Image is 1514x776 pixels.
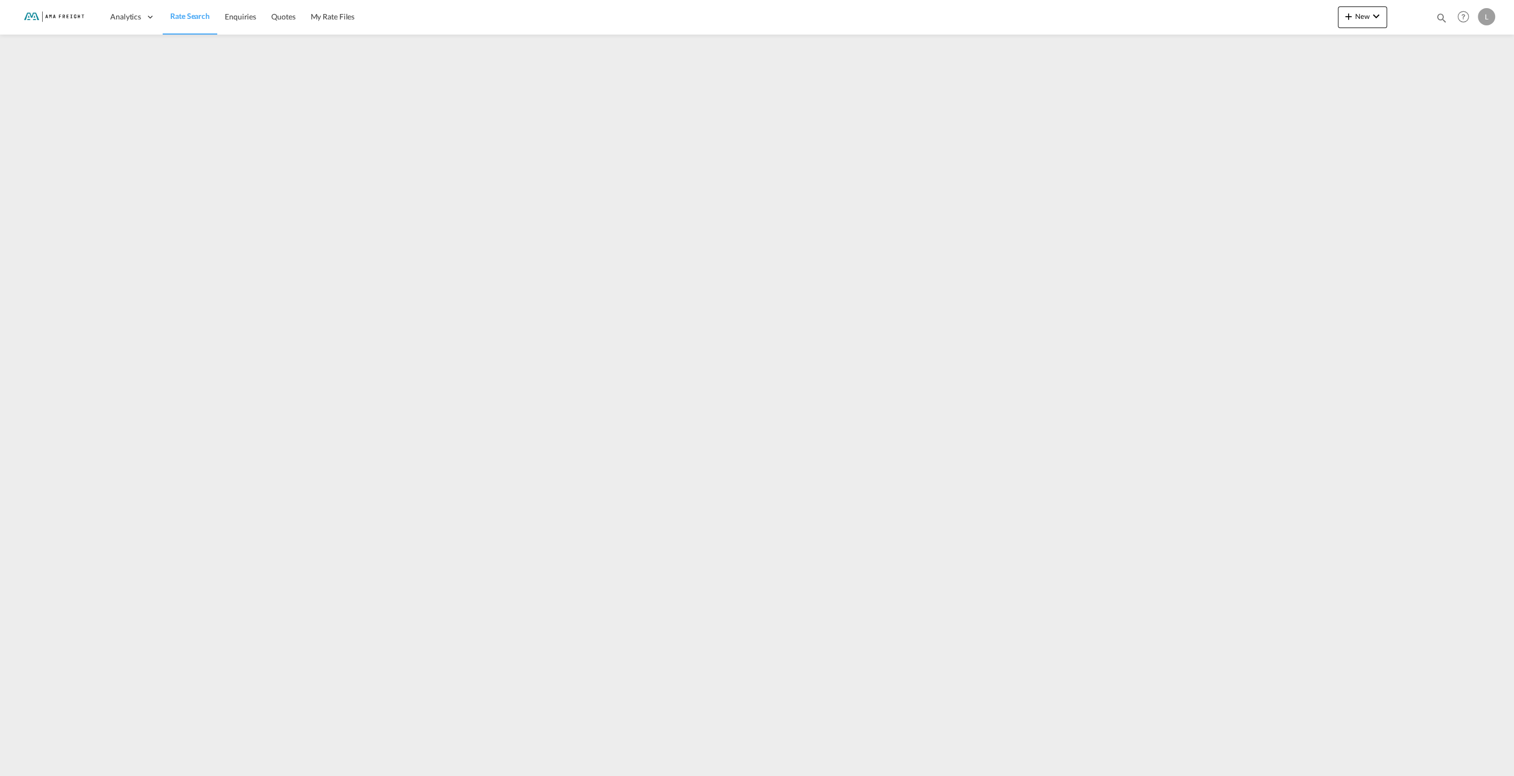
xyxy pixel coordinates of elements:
[1370,10,1383,23] md-icon: icon-chevron-down
[110,11,141,22] span: Analytics
[271,12,295,21] span: Quotes
[1478,8,1495,25] div: L
[311,12,355,21] span: My Rate Files
[1342,12,1383,21] span: New
[1454,8,1472,26] span: Help
[170,11,210,21] span: Rate Search
[1436,12,1448,24] md-icon: icon-magnify
[16,5,89,29] img: f843cad07f0a11efa29f0335918cc2fb.png
[1454,8,1478,27] div: Help
[225,12,256,21] span: Enquiries
[1338,6,1387,28] button: icon-plus 400-fgNewicon-chevron-down
[1342,10,1355,23] md-icon: icon-plus 400-fg
[1436,12,1448,28] div: icon-magnify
